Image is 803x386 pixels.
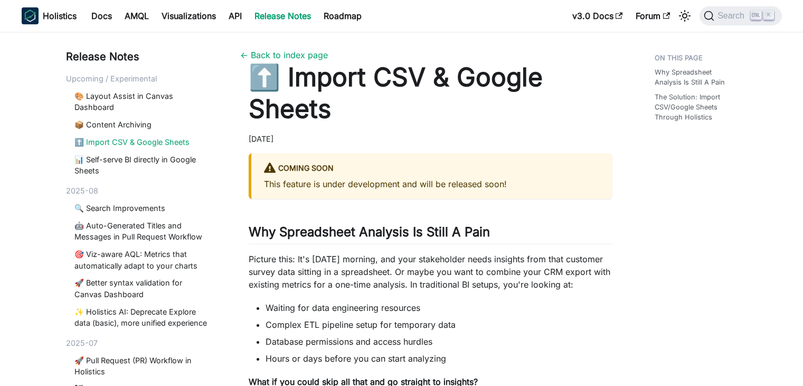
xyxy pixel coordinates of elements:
[74,136,211,148] a: ⬆️ Import CSV & Google Sheets
[66,49,215,65] div: Release Notes
[74,277,211,300] a: 🚀 Better syntax validation for Canvas Dashboard
[66,73,215,85] div: Upcoming / Experimental
[240,50,328,60] a: ← Back to index page
[74,90,211,113] a: 🎨 Layout Assist in Canvas Dashboard
[74,154,211,177] a: 📊 Self-serve BI directly in Google Sheets
[22,7,39,24] img: Holistics
[249,224,613,244] h2: Why Spreadsheet Analysis Is Still A Pain
[74,355,211,378] a: 🚀 Pull Request (PR) Workflow in Holistics
[655,67,733,87] a: Why Spreadsheet Analysis Is Still A Pain
[85,7,118,24] a: Docs
[249,134,273,143] time: [DATE]
[266,318,613,331] li: Complex ETL pipeline setup for temporary data
[264,178,600,190] p: This feature is under development and will be released soon!
[266,301,613,314] li: Waiting for data engineering resources
[763,11,774,20] kbd: K
[264,162,600,176] div: Coming Soon
[700,6,781,25] button: Search (Ctrl+K)
[317,7,368,24] a: Roadmap
[249,61,613,125] h1: ⬆️ Import CSV & Google Sheets
[74,220,211,243] a: 🤖 Auto-Generated Titles and Messages in Pull Request Workflow
[655,92,733,123] a: The Solution: Import CSV/Google Sheets Through Holistics
[566,7,629,24] a: v3.0 Docs
[266,352,613,365] li: Hours or days before you can start analyzing
[74,306,211,329] a: ✨ Holistics AI: Deprecate Explore data (basic), more unified experience
[66,337,215,349] div: 2025-07
[74,249,211,271] a: 🎯 Viz-aware AQL: Metrics that automatically adapt to your charts
[74,203,211,214] a: 🔍 Search Improvements
[118,7,155,24] a: AMQL
[629,7,676,24] a: Forum
[266,335,613,348] li: Database permissions and access hurdles
[66,49,215,386] nav: Blog recent posts navigation
[249,253,613,291] p: Picture this: It's [DATE] morning, and your stakeholder needs insights from that customer survey ...
[676,7,693,24] button: Switch between dark and light mode (currently light mode)
[66,185,215,197] div: 2025-08
[22,7,77,24] a: HolisticsHolistics
[714,11,751,21] span: Search
[248,7,317,24] a: Release Notes
[43,10,77,22] b: Holistics
[74,119,211,131] a: 📦 Content Archiving
[222,7,248,24] a: API
[155,7,222,24] a: Visualizations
